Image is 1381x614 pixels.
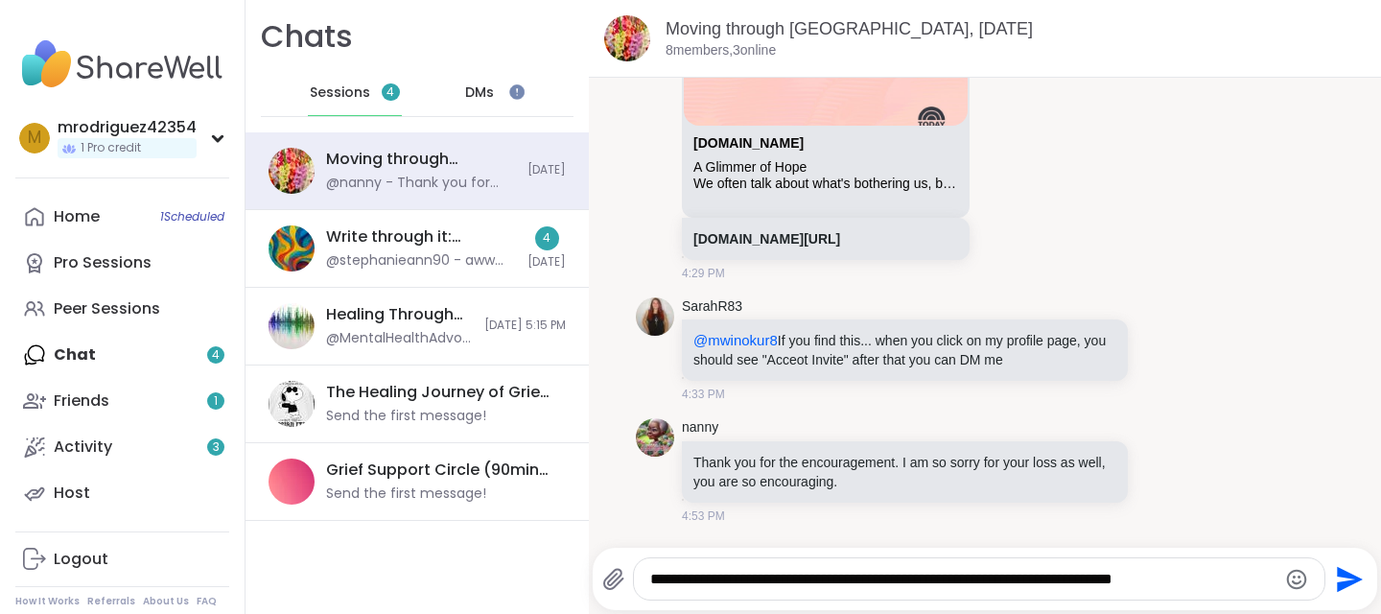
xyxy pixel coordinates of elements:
[15,378,229,424] a: Friends1
[15,31,229,98] img: ShareWell Nav Logo
[682,297,742,317] a: SarahR83
[15,240,229,286] a: Pro Sessions
[636,297,674,336] img: https://sharewell-space-live.sfo3.digitaloceanspaces.com/user-generated/ad949235-6f32-41e6-8b9f-9...
[326,460,554,481] div: Grief Support Circle (90min), [DATE]
[509,84,525,100] iframe: Spotlight
[54,437,112,458] div: Activity
[650,570,1276,589] textarea: Type your message
[682,508,725,525] span: 4:53 PM
[54,298,160,319] div: Peer Sessions
[269,225,315,272] img: Write through it: Journaling the Journey, Sep 08
[326,251,516,271] div: @stephanieann90 - aww thanks for coming!
[326,407,486,426] div: Send the first message!
[54,549,108,570] div: Logout
[666,19,1033,38] a: Moving through [GEOGRAPHIC_DATA], [DATE]
[326,329,473,348] div: @MentalHealthAdvocate - Okay,I can wait another 5 mins
[54,483,90,504] div: Host
[58,117,197,138] div: mrodriguez42354
[269,381,315,427] img: The Healing Journey of Grief, Sep 08
[54,206,100,227] div: Home
[693,159,958,176] div: A Glimmer of Hope
[326,149,516,170] div: Moving through [GEOGRAPHIC_DATA], [DATE]
[15,536,229,582] a: Logout
[143,595,189,608] a: About Us
[326,484,486,504] div: Send the first message!
[87,595,135,608] a: Referrals
[693,453,1116,491] p: Thank you for the encouragement. I am so sorry for your loss as well, you are so encouraging.
[682,418,718,437] a: nanny
[693,331,1116,369] p: If you find this... when you click on my profile page, you should see "Acceot Invite" after that ...
[54,390,109,412] div: Friends
[484,318,566,334] span: [DATE] 5:15 PM
[197,595,217,608] a: FAQ
[160,209,224,224] span: 1 Scheduled
[326,226,516,248] div: Write through it: Journaling the Journey, [DATE]
[535,226,559,250] div: 4
[326,174,516,193] div: @nanny - Thank you for the encouragement. I am so sorry for your loss as well, you are so encoura...
[465,83,494,103] span: DMs
[1285,568,1308,591] button: Emoji picker
[326,382,554,403] div: The Healing Journey of Grief, [DATE]
[54,252,152,273] div: Pro Sessions
[693,176,958,192] div: We often talk about what's bothering us, but what about what's going right in our lives? What are...
[604,15,650,61] img: Moving through Grief, Sep 08
[15,470,229,516] a: Host
[214,393,218,410] span: 1
[386,84,394,101] span: 4
[666,41,776,60] p: 8 members, 3 online
[15,194,229,240] a: Home1Scheduled
[527,254,566,271] span: [DATE]
[213,439,220,456] span: 3
[326,304,473,325] div: Healing Through Music, [DATE]
[693,332,778,348] span: @mwinokur8
[1325,557,1369,601] button: Send
[693,135,804,151] a: Attachment
[682,386,725,403] span: 4:33 PM
[15,286,229,332] a: Peer Sessions
[682,265,725,282] span: 4:29 PM
[28,126,41,151] span: m
[269,148,315,194] img: Moving through Grief, Sep 08
[693,231,840,247] a: [DOMAIN_NAME][URL]
[310,83,370,103] span: Sessions
[527,162,566,178] span: [DATE]
[15,595,80,608] a: How It Works
[81,140,141,156] span: 1 Pro credit
[261,15,353,59] h1: Chats
[269,303,315,349] img: Healing Through Music, Sep 07
[269,459,315,505] img: Grief Support Circle (90min), Sep 06
[636,418,674,457] img: https://sharewell-space-live.sfo3.digitaloceanspaces.com/user-generated/ffcc5913-c536-41d3-99f7-f...
[15,424,229,470] a: Activity3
